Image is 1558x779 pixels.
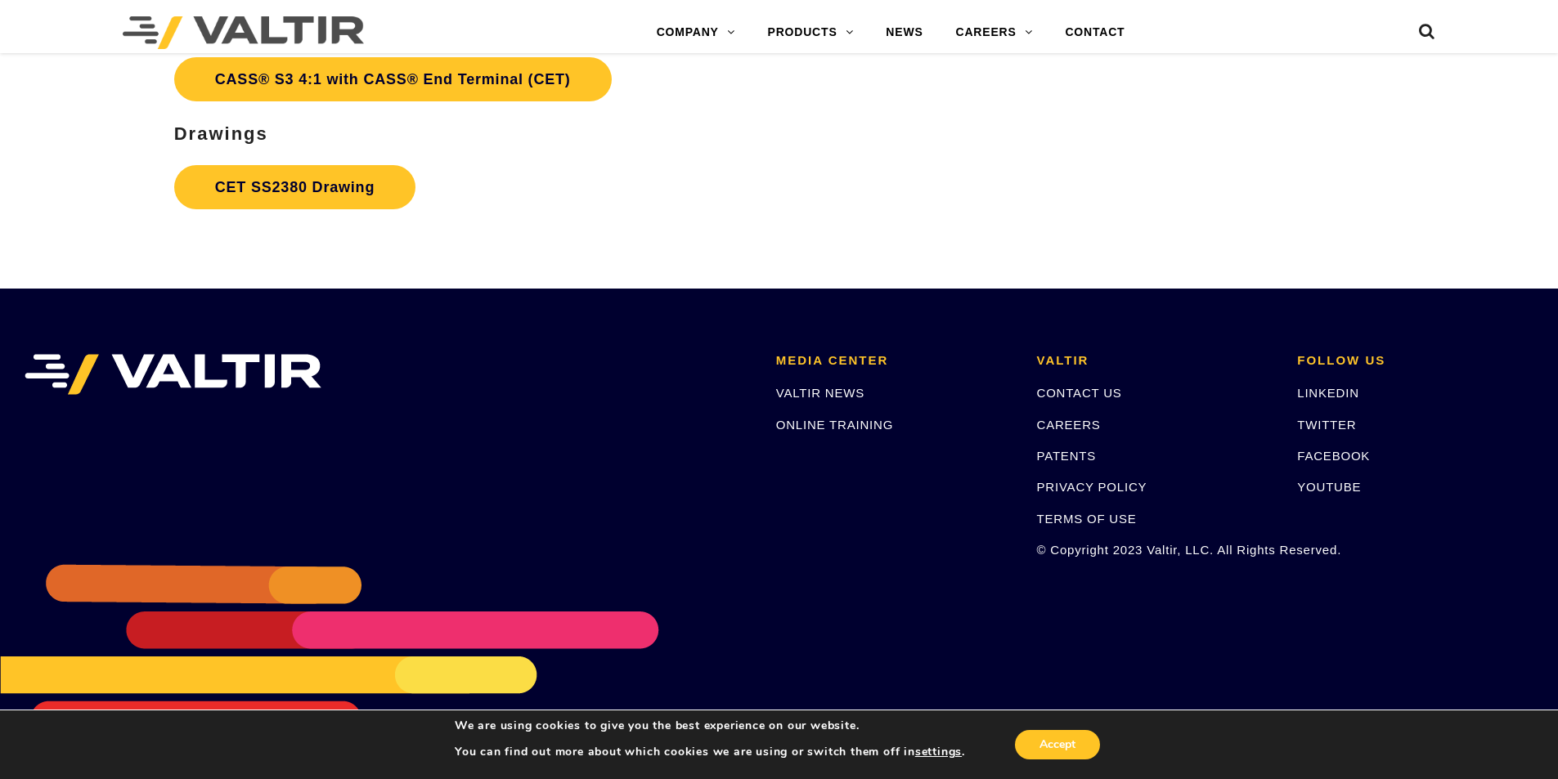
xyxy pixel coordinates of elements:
a: TWITTER [1297,418,1356,432]
strong: Drawings [174,123,268,144]
a: PATENTS [1037,449,1097,463]
a: YOUTUBE [1297,480,1361,494]
a: PRODUCTS [752,16,870,49]
h2: FOLLOW US [1297,354,1533,368]
a: PRIVACY POLICY [1037,480,1147,494]
a: CAREERS [940,16,1049,49]
img: Valtir [123,16,364,49]
img: VALTIR [25,354,321,395]
a: CONTACT US [1037,386,1122,400]
button: Accept [1015,730,1100,759]
a: LINKEDIN [1297,386,1359,400]
a: TERMS OF USE [1037,512,1137,526]
a: FACEBOOK [1297,449,1370,463]
a: CASS® S3 4:1 with CASS® End Terminal (CET) [174,57,612,101]
a: NEWS [869,16,939,49]
a: CAREERS [1037,418,1101,432]
p: You can find out more about which cookies we are using or switch them off in . [455,745,965,759]
a: ONLINE TRAINING [776,418,893,432]
button: settings [915,745,962,759]
p: We are using cookies to give you the best experience on our website. [455,719,965,733]
a: COMPANY [640,16,752,49]
h2: VALTIR [1037,354,1273,368]
a: CONTACT [1048,16,1141,49]
h2: MEDIA CENTER [776,354,1012,368]
a: VALTIR NEWS [776,386,864,400]
p: © Copyright 2023 Valtir, LLC. All Rights Reserved. [1037,540,1273,559]
a: CET SS2380 Drawing [174,165,415,209]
